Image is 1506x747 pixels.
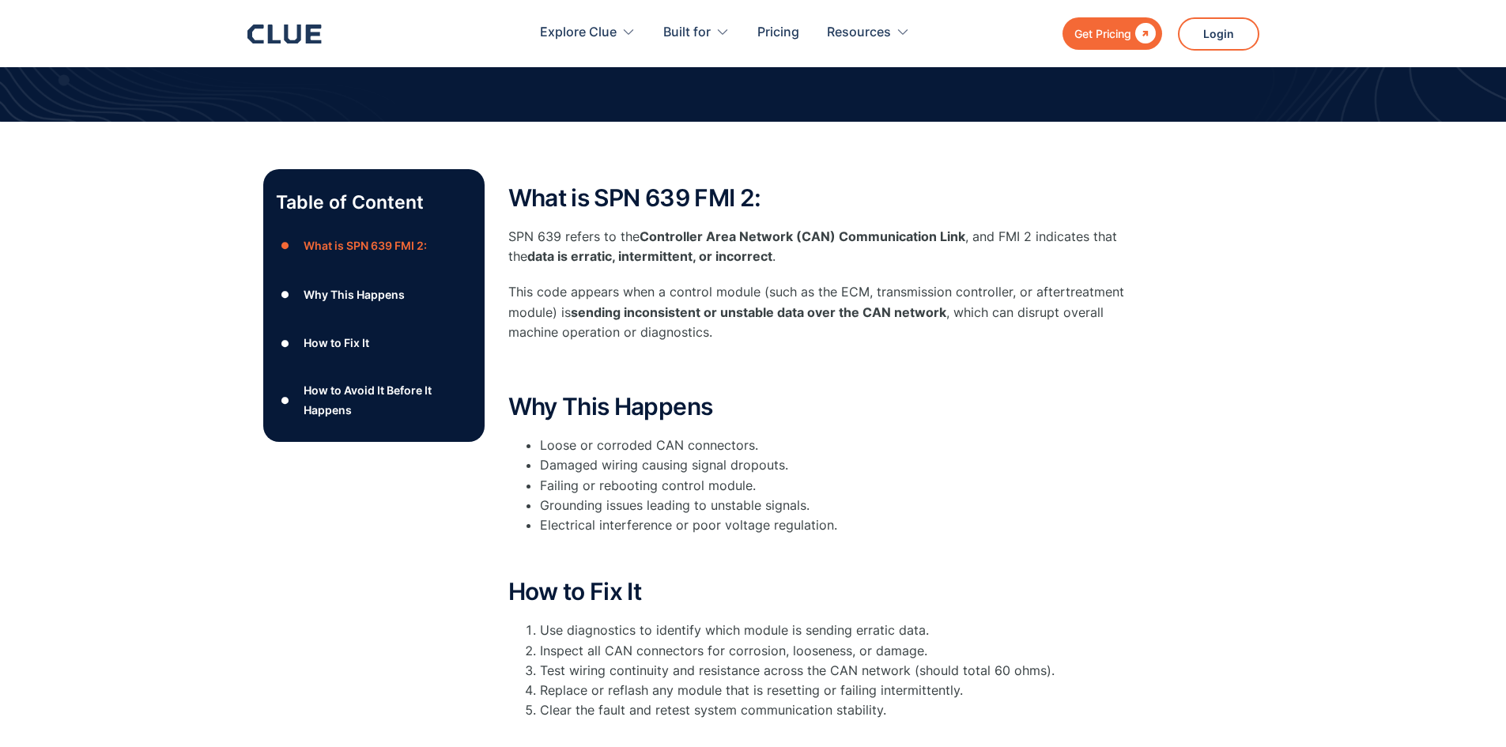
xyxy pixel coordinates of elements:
[640,228,965,244] strong: Controller Area Network (CAN) Communication Link
[276,331,295,355] div: ●
[1131,24,1156,43] div: 
[827,8,891,58] div: Resources
[276,331,472,355] a: ●How to Fix It
[827,8,910,58] div: Resources
[540,476,1141,496] li: Failing or rebooting control module.
[540,681,1141,700] li: Replace or reflash any module that is resetting or failing intermittently.
[508,282,1141,342] p: This code appears when a control module (such as the ECM, transmission controller, or aftertreatm...
[1178,17,1259,51] a: Login
[1074,24,1131,43] div: Get Pricing
[276,283,295,307] div: ●
[1063,17,1162,50] a: Get Pricing
[276,380,472,420] a: ●How to Avoid It Before It Happens
[508,358,1141,378] p: ‍
[571,304,946,320] strong: sending inconsistent or unstable data over the CAN network
[540,496,1141,515] li: Grounding issues leading to unstable signals.
[508,579,1141,605] h2: How to Fix It
[540,621,1141,640] li: Use diagnostics to identify which module is sending erratic data.
[304,380,471,420] div: How to Avoid It Before It Happens
[304,333,369,353] div: How to Fix It
[508,543,1141,563] p: ‍
[508,185,1141,211] h2: What is SPN 639 FMI 2:
[540,641,1141,661] li: Inspect all CAN connectors for corrosion, looseness, or damage.
[540,515,1141,535] li: Electrical interference or poor voltage regulation.
[540,455,1141,475] li: Damaged wiring causing signal dropouts.
[527,248,772,264] strong: data is erratic, intermittent, or incorrect
[540,661,1141,681] li: Test wiring continuity and resistance across the CAN network (should total 60 ohms).
[540,8,636,58] div: Explore Clue
[508,394,1141,420] h2: Why This Happens
[304,236,427,255] div: What is SPN 639 FMI 2:
[663,8,730,58] div: Built for
[276,283,472,307] a: ●Why This Happens
[276,388,295,412] div: ●
[508,227,1141,266] p: SPN 639 refers to the , and FMI 2 indicates that the .
[276,190,472,215] p: Table of Content
[276,234,472,258] a: ●What is SPN 639 FMI 2:
[757,8,799,58] a: Pricing
[304,285,405,304] div: Why This Happens
[540,436,1141,455] li: Loose or corroded CAN connectors.
[663,8,711,58] div: Built for
[540,8,617,58] div: Explore Clue
[540,700,1141,720] li: Clear the fault and retest system communication stability.
[276,234,295,258] div: ●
